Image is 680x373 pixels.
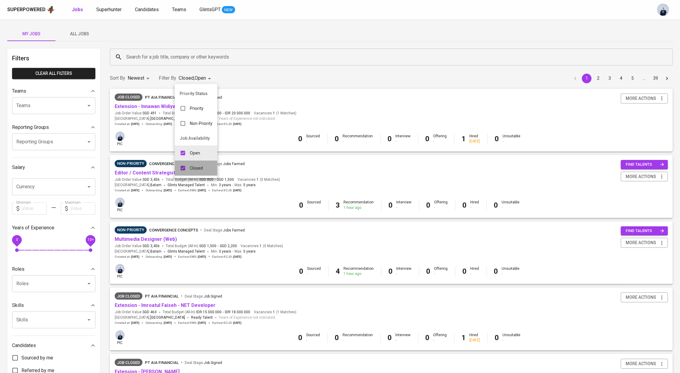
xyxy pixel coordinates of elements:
[175,86,217,101] li: Priority Status
[190,120,212,126] p: Non-Priority
[190,105,203,111] p: Priority
[190,165,203,171] p: Closed
[190,150,200,156] p: Open
[175,131,217,145] li: Job Availability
